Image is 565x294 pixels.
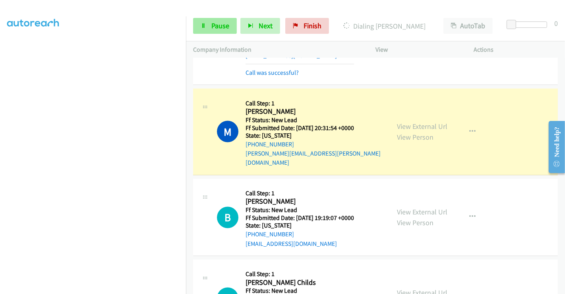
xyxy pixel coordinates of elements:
[259,21,273,30] span: Next
[246,278,354,288] h2: [PERSON_NAME] Childs
[511,21,547,28] div: Delay between calls (in seconds)
[246,197,354,206] h2: [PERSON_NAME]
[246,214,354,222] h5: Ff Submitted Date: [DATE] 19:19:07 +0000
[246,222,354,230] h5: State: [US_STATE]
[246,271,354,278] h5: Call Step: 1
[397,122,447,131] a: View External Url
[397,218,433,228] a: View Person
[542,115,565,179] iframe: Resource Center
[217,207,238,228] div: The call is yet to be attempted
[246,116,383,124] h5: Ff Status: New Lead
[285,18,329,34] a: Finish
[246,99,383,107] h5: Call Step: 1
[397,132,433,142] a: View Person
[246,69,299,76] a: Call was successful?
[193,18,237,34] a: Pause
[217,207,238,228] h1: B
[246,140,294,148] a: [PHONE_NUMBER]
[554,18,558,29] div: 0
[474,45,558,55] p: Actions
[375,45,460,55] p: View
[340,21,429,31] p: Dialing [PERSON_NAME]
[193,45,361,55] p: Company Information
[217,121,238,142] h1: M
[246,107,383,116] h2: [PERSON_NAME]
[211,21,229,30] span: Pause
[397,208,447,217] a: View External Url
[246,124,383,132] h5: Ff Submitted Date: [DATE] 20:31:54 +0000
[304,21,321,30] span: Finish
[246,231,294,238] a: [PHONE_NUMBER]
[246,132,383,140] h5: State: [US_STATE]
[443,18,493,34] button: AutoTab
[246,206,354,214] h5: Ff Status: New Lead
[240,18,280,34] button: Next
[246,150,381,167] a: [PERSON_NAME][EMAIL_ADDRESS][PERSON_NAME][DOMAIN_NAME]
[246,190,354,198] h5: Call Step: 1
[246,240,337,248] a: [EMAIL_ADDRESS][DOMAIN_NAME]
